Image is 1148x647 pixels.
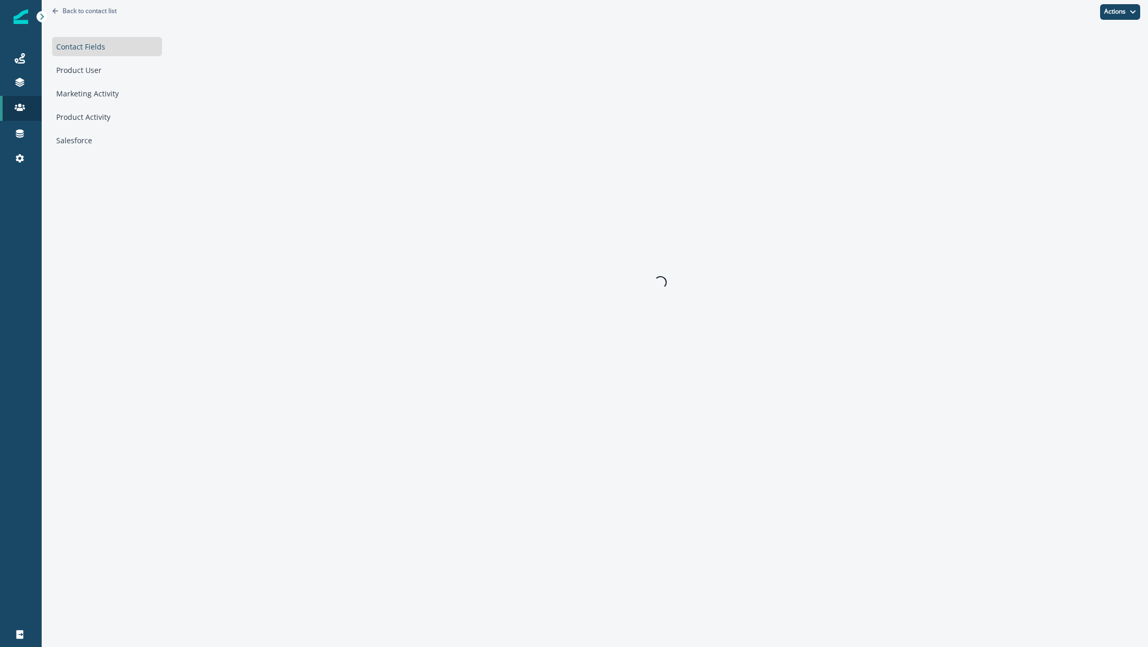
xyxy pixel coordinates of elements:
button: Go back [52,6,117,15]
div: Product Activity [52,107,162,127]
p: Back to contact list [63,6,117,15]
div: Salesforce [52,131,162,150]
button: Actions [1100,4,1140,20]
div: Product User [52,60,162,80]
div: Marketing Activity [52,84,162,103]
img: Inflection [14,9,28,24]
div: Contact Fields [52,37,162,56]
